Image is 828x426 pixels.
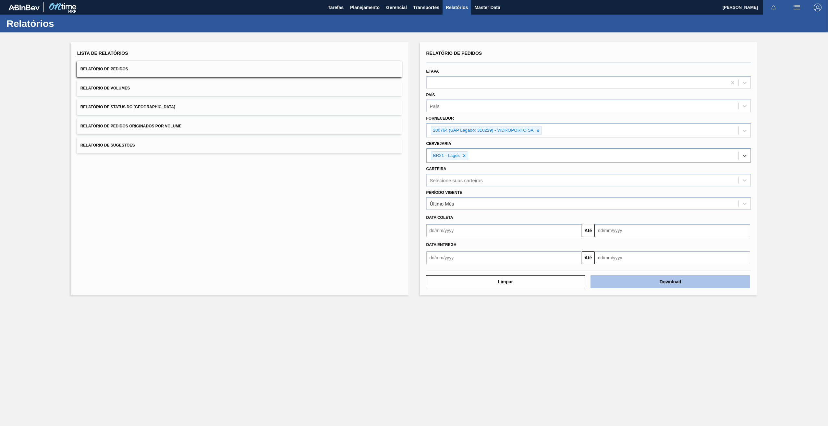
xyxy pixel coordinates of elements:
span: Relatório de Pedidos Originados por Volume [80,124,182,128]
button: Relatório de Status do [GEOGRAPHIC_DATA] [77,99,402,115]
button: Até [582,251,595,264]
span: Gerencial [386,4,407,11]
label: País [426,93,435,97]
span: Planejamento [350,4,380,11]
img: Logout [814,4,822,11]
span: Relatório de Pedidos [426,51,482,56]
label: Carteira [426,167,446,171]
span: Relatórios [446,4,468,11]
div: Selecione suas carteiras [430,177,483,183]
div: Último Mês [430,201,454,207]
span: Lista de Relatórios [77,51,128,56]
button: Relatório de Volumes [77,80,402,96]
label: Cervejaria [426,141,451,146]
label: Etapa [426,69,439,74]
span: Tarefas [328,4,344,11]
button: Limpar [426,275,585,288]
span: Relatório de Sugestões [80,143,135,148]
span: Transportes [413,4,439,11]
div: BR21 - Lages [431,152,461,160]
button: Até [582,224,595,237]
input: dd/mm/yyyy [595,251,750,264]
span: Relatório de Status do [GEOGRAPHIC_DATA] [80,105,175,109]
img: userActions [793,4,801,11]
button: Relatório de Pedidos Originados por Volume [77,118,402,134]
span: Data coleta [426,215,453,220]
img: TNhmsLtSVTkK8tSr43FrP2fwEKptu5GPRR3wAAAABJRU5ErkJggg== [8,5,40,10]
label: Fornecedor [426,116,454,121]
span: Relatório de Volumes [80,86,130,90]
button: Relatório de Sugestões [77,137,402,153]
span: Master Data [474,4,500,11]
h1: Relatórios [6,20,122,27]
input: dd/mm/yyyy [595,224,750,237]
input: dd/mm/yyyy [426,251,582,264]
div: 280764 (SAP Legado: 310229) - VIDROPORTO SA [431,126,535,135]
span: Data entrega [426,243,457,247]
label: Período Vigente [426,190,462,195]
div: País [430,103,440,109]
button: Notificações [763,3,784,12]
span: Relatório de Pedidos [80,67,128,71]
button: Download [591,275,750,288]
input: dd/mm/yyyy [426,224,582,237]
button: Relatório de Pedidos [77,61,402,77]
